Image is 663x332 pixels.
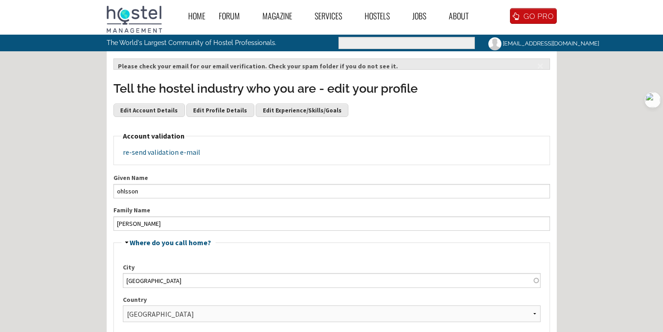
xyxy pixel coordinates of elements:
a: Edit Profile Details [186,103,254,117]
a: Forum [212,6,256,26]
input: Enter the terms you wish to search for. [338,37,475,49]
a: Home [181,6,212,26]
label: City [123,263,541,272]
a: Where do you call home? [130,238,211,247]
label: Family Name [113,206,550,215]
a: Magazine [256,6,308,26]
a: re-send validation e-mail [123,148,200,157]
div: Please check your email for our email verification. Check your spam folder if you do not see it. [113,58,550,70]
a: About [442,6,484,26]
img: Hostel Management Home [107,6,162,33]
a: Edit Account Details [113,103,185,117]
h3: Tell the hostel industry who you are - edit your profile [113,80,550,97]
a: Hostels [358,6,406,26]
a: GO PRO [510,8,556,24]
a: × [535,63,546,67]
span: Account validation [123,131,185,140]
p: The World's Largest Community of Hostel Professionals. [107,35,294,51]
a: Edit Experience/Skills/Goals [256,103,348,117]
a: [EMAIL_ADDRESS][DOMAIN_NAME] [482,35,591,52]
img: oujiarui89@gmail.com's picture [487,36,503,52]
label: Country [123,295,541,305]
label: Given Name [113,173,550,183]
a: Jobs [406,6,442,26]
a: Services [308,6,358,26]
